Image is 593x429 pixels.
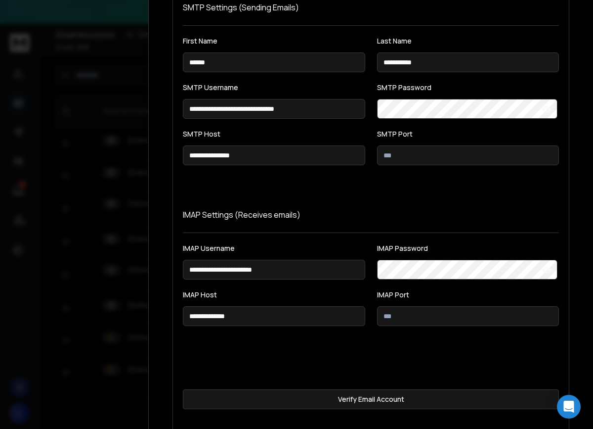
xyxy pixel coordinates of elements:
[183,131,365,138] label: SMTP Host
[183,84,365,91] label: SMTP Username
[377,38,559,45] label: Last Name
[377,131,559,138] label: SMTP Port
[557,395,581,419] div: Open Intercom Messenger
[183,389,559,409] button: Verify Email Account
[183,291,365,298] label: IMAP Host
[183,245,365,252] label: IMAP Username
[377,84,559,91] label: SMTP Password
[183,1,559,13] h1: SMTP Settings (Sending Emails)
[183,209,559,221] p: IMAP Settings (Receives emails)
[377,245,559,252] label: IMAP Password
[183,38,365,45] label: First Name
[377,291,559,298] label: IMAP Port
